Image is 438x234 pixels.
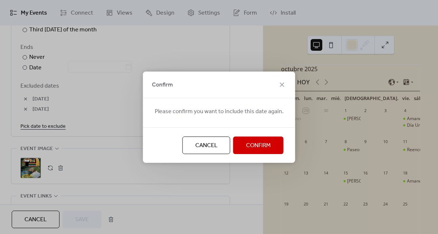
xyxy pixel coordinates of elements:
[182,137,230,154] button: Cancel
[152,81,173,89] span: Confirm
[195,141,218,150] span: Cancel
[233,137,284,154] button: Confirm
[155,107,284,116] span: Please confirm you want to include this date again.
[246,141,271,150] span: Confirm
